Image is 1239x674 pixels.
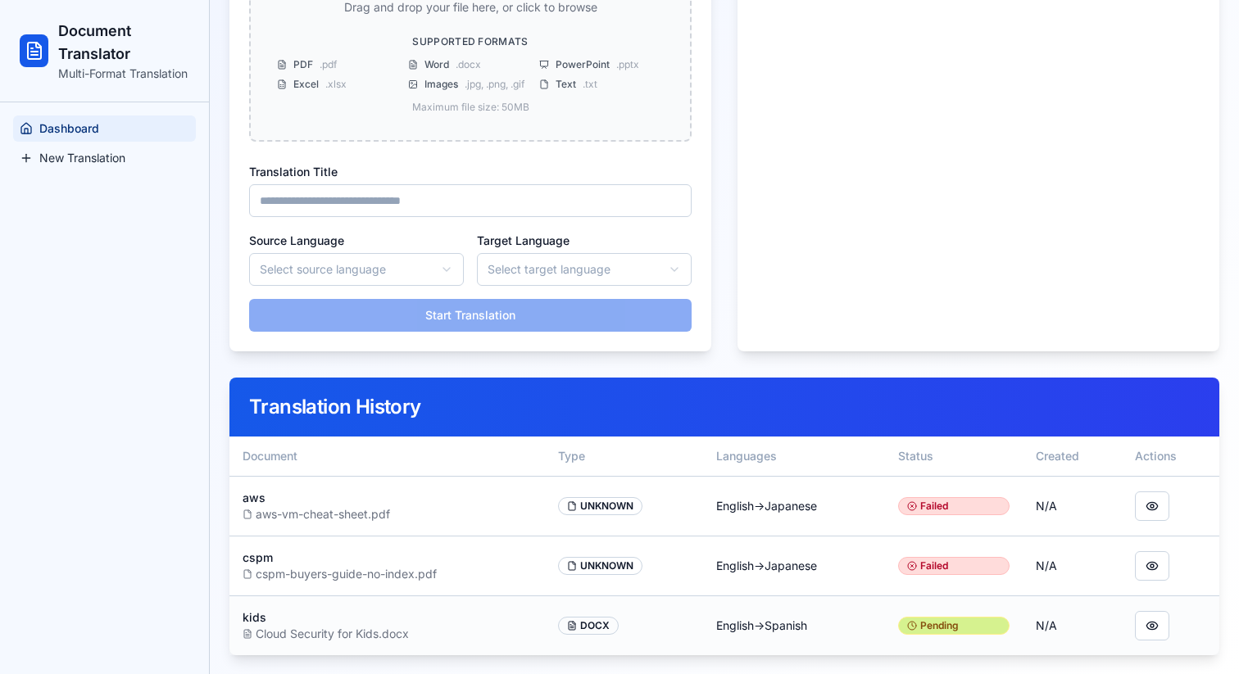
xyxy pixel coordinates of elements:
p: Multi-Format Translation [58,66,189,82]
div: Failed [898,557,1009,575]
div: cspm-buyers-guide-no-index.pdf [243,566,532,582]
div: cspm [243,550,532,566]
th: Actions [1122,437,1219,476]
th: Document [229,437,545,476]
div: N/A [1036,617,1110,634]
a: Dashboard [13,115,196,142]
a: New Translation [13,145,196,171]
div: DOCX [558,617,619,635]
th: Languages [703,437,885,476]
span: New Translation [39,150,125,166]
div: aws [243,490,532,506]
div: aws-vm-cheat-sheet.pdf [243,506,532,522]
div: Failed [898,497,1009,515]
label: Translation Title [249,165,338,179]
th: Type [545,437,703,476]
div: UNKNOWN [558,497,642,515]
div: English → Japanese [716,558,872,574]
div: Pending [898,617,1009,635]
label: Source Language [249,233,344,247]
div: English → Japanese [716,498,872,514]
th: Status [885,437,1022,476]
span: Dashboard [39,120,99,137]
div: N/A [1036,498,1110,514]
th: Created [1023,437,1123,476]
div: kids [243,609,532,626]
h2: Document Translator [58,20,189,66]
div: Cloud Security for Kids.docx [243,626,532,642]
div: English → Spanish [716,617,872,634]
div: UNKNOWN [558,557,642,575]
label: Target Language [477,233,570,247]
div: Translation History [249,397,1200,417]
div: N/A [1036,558,1110,574]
